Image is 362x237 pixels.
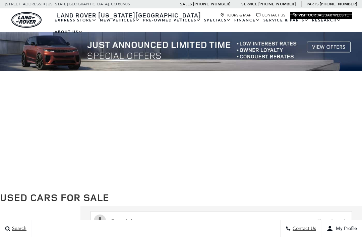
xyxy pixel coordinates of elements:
span: Sales [180,2,192,6]
a: EXPRESS STORE [53,14,98,26]
span: Contact Us [291,226,316,232]
span: Search [10,226,26,232]
a: Specials [202,14,233,26]
a: [STREET_ADDRESS] • [US_STATE][GEOGRAPHIC_DATA], CO 80905 [5,2,130,6]
a: Pre-Owned Vehicles [141,14,202,26]
a: land-rover [11,12,42,28]
a: Contact Us [256,13,285,17]
button: user-profile-menu [321,220,362,237]
a: Land Rover [US_STATE][GEOGRAPHIC_DATA] [53,11,205,19]
a: Hours & Map [220,13,251,17]
a: New Vehicles [98,14,141,26]
a: Visit Our Jaguar Website [293,13,349,17]
svg: Click to toggle on voice search [94,215,106,227]
span: Service [241,2,257,6]
a: [PHONE_NUMBER] [258,1,296,7]
a: Service & Parts [262,14,310,26]
span: Parts [307,2,319,6]
a: [PHONE_NUMBER] [193,1,230,7]
a: Research [310,14,343,26]
span: My Profile [333,226,357,232]
a: [PHONE_NUMBER] [320,1,357,7]
img: Land Rover [11,12,42,28]
span: Land Rover [US_STATE][GEOGRAPHIC_DATA] [57,11,201,19]
nav: Main Navigation [53,14,352,38]
a: Finance [233,14,262,26]
a: About Us [53,26,84,38]
input: Search Inventory [90,211,352,232]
